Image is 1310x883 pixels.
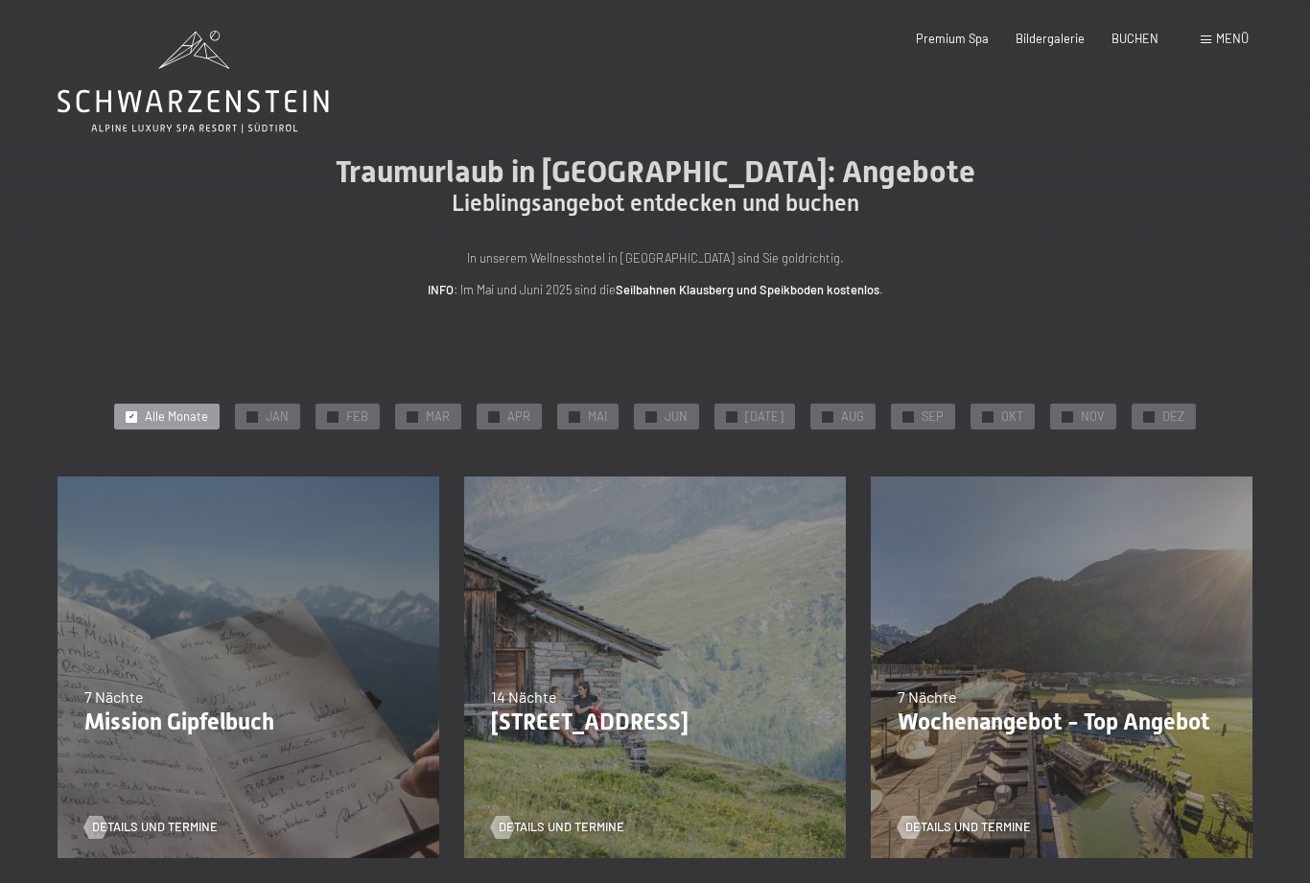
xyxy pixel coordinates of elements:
span: SEP [922,408,944,426]
p: Wochenangebot - Top Angebot [898,709,1226,736]
a: Details und Termine [491,819,624,836]
span: ✓ [330,411,337,422]
span: ✓ [905,411,912,422]
span: MAI [588,408,607,426]
a: BUCHEN [1111,31,1158,46]
span: APR [507,408,530,426]
span: 7 Nächte [84,687,144,706]
span: ✓ [409,411,416,422]
a: Premium Spa [916,31,989,46]
strong: INFO [428,282,454,297]
span: Traumurlaub in [GEOGRAPHIC_DATA]: Angebote [336,153,975,190]
span: Alle Monate [145,408,208,426]
span: Details und Termine [499,819,624,836]
p: [STREET_ADDRESS] [491,709,819,736]
span: MAR [426,408,450,426]
span: ✓ [572,411,578,422]
p: In unserem Wellnesshotel in [GEOGRAPHIC_DATA] sind Sie goldrichtig. [271,248,1039,267]
span: OKT [1001,408,1023,426]
span: AUG [841,408,864,426]
span: Menü [1216,31,1249,46]
span: ✓ [1064,411,1071,422]
span: FEB [346,408,368,426]
span: JUN [665,408,688,426]
span: Details und Termine [905,819,1031,836]
a: Bildergalerie [1016,31,1085,46]
span: 14 Nächte [491,687,557,706]
span: ✓ [825,411,831,422]
span: ✓ [249,411,256,422]
span: Details und Termine [92,819,218,836]
span: ✓ [985,411,992,422]
span: ✓ [491,411,498,422]
p: Mission Gipfelbuch [84,709,412,736]
span: JAN [266,408,289,426]
span: NOV [1081,408,1105,426]
p: : Im Mai und Juni 2025 sind die . [271,280,1039,299]
span: ✓ [129,411,135,422]
a: Details und Termine [898,819,1031,836]
a: Details und Termine [84,819,218,836]
span: DEZ [1162,408,1184,426]
strong: Seilbahnen Klausberg und Speikboden kostenlos [616,282,879,297]
span: 7 Nächte [898,687,957,706]
span: ✓ [729,411,736,422]
span: Lieblingsangebot entdecken und buchen [452,190,859,217]
span: [DATE] [745,408,784,426]
span: ✓ [1146,411,1153,422]
span: ✓ [648,411,655,422]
